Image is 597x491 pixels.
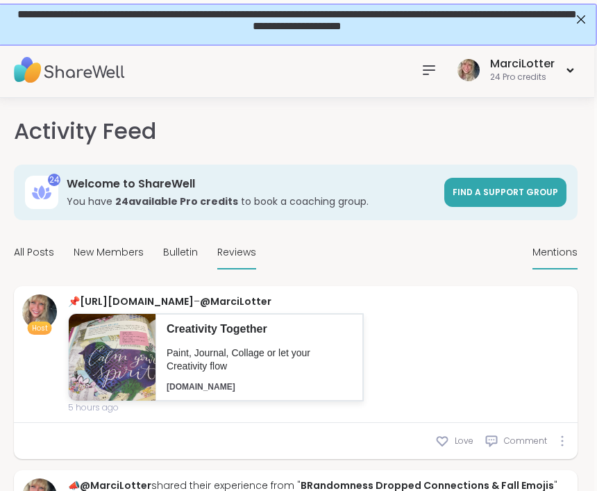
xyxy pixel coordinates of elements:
[115,194,238,208] b: 24 available Pro credit s
[68,401,364,414] span: 5 hours ago
[67,176,436,192] h3: Welcome to ShareWell
[167,347,352,374] p: Paint, Journal, Collage or let your Creativity flow
[69,314,155,401] img: f9fe982f-1664-4ebe-981d-ef71427cf2cf
[444,178,566,207] a: Find a support group
[32,323,48,333] span: Host
[167,381,352,393] p: [DOMAIN_NAME]
[67,194,436,208] h3: You have to book a coaching group.
[68,313,364,401] a: Creativity TogetherPaint, Journal, Collage or let your Creativity flow[DOMAIN_NAME]
[74,245,144,260] span: New Members
[14,46,125,94] img: ShareWell Nav Logo
[200,294,271,308] a: @MarciLotter
[457,59,480,81] img: MarciLotter
[490,56,555,72] div: MarciLotter
[14,245,54,260] span: All Posts
[453,186,558,198] span: Find a support group
[532,245,578,260] span: Mentions
[163,245,198,260] span: Bulletin
[167,322,352,337] p: Creativity Together
[455,435,473,447] span: Love
[48,174,60,186] div: 24
[14,115,156,148] h1: Activity Feed
[68,294,364,309] div: 📌 –
[22,294,57,329] img: MarciLotter
[504,435,547,447] span: Comment
[217,245,256,260] span: Reviews
[490,72,555,83] div: 24 Pro credits
[80,294,194,308] a: [URL][DOMAIN_NAME]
